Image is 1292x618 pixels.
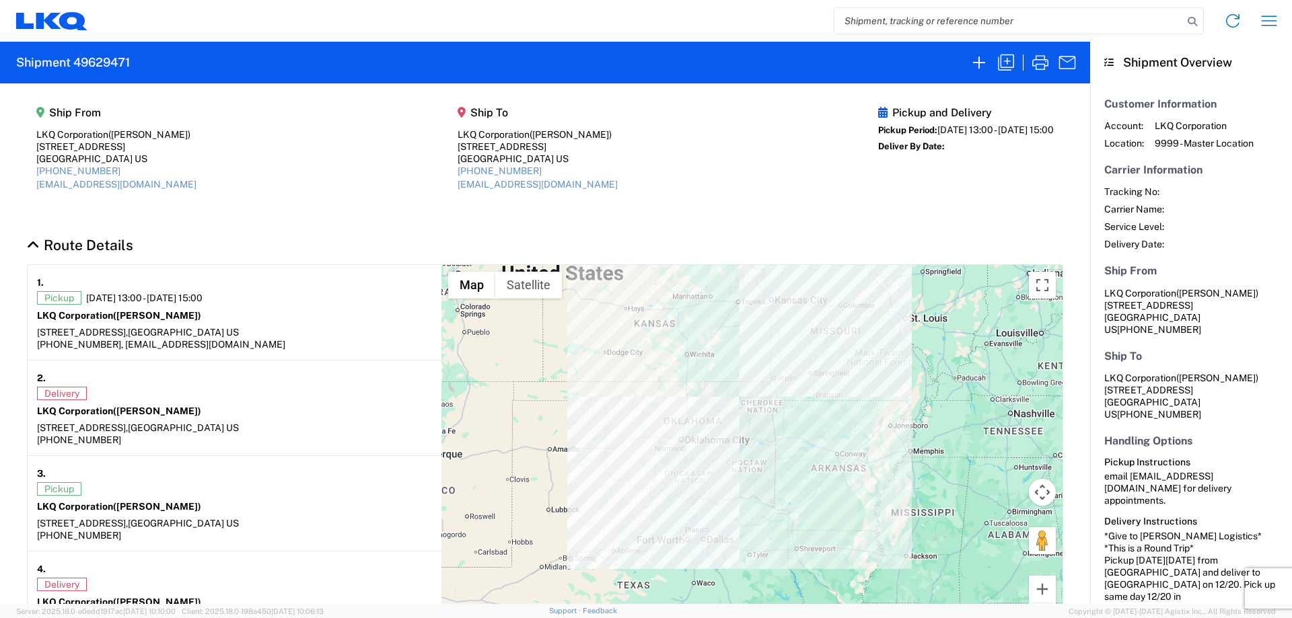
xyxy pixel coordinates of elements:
[549,607,583,615] a: Support
[36,165,120,176] a: [PHONE_NUMBER]
[36,128,196,141] div: LKQ Corporation
[128,518,239,529] span: [GEOGRAPHIC_DATA] US
[458,179,618,190] a: [EMAIL_ADDRESS][DOMAIN_NAME]
[1104,373,1258,395] span: LKQ Corporation [STREET_ADDRESS]
[1029,527,1056,554] button: Drag Pegman onto the map to open Street View
[37,501,201,512] strong: LKQ Corporation
[128,327,239,338] span: [GEOGRAPHIC_DATA] US
[458,165,542,176] a: [PHONE_NUMBER]
[1176,288,1258,299] span: ([PERSON_NAME])
[1104,98,1278,110] h5: Customer Information
[37,291,81,305] span: Pickup
[1104,163,1278,176] h5: Carrier Information
[37,422,128,433] span: [STREET_ADDRESS],
[1104,238,1164,250] span: Delivery Date:
[1117,324,1201,335] span: [PHONE_NUMBER]
[123,607,176,615] span: [DATE] 10:10:00
[448,272,495,299] button: Show street map
[1104,350,1278,362] h5: Ship To
[834,8,1183,34] input: Shipment, tracking or reference number
[108,129,190,140] span: ([PERSON_NAME])
[1104,516,1278,527] h6: Delivery Instructions
[1104,221,1164,233] span: Service Level:
[37,482,81,496] span: Pickup
[458,153,618,165] div: [GEOGRAPHIC_DATA] US
[37,578,87,591] span: Delivery
[1104,203,1164,215] span: Carrier Name:
[1155,120,1254,132] span: LKQ Corporation
[583,607,617,615] a: Feedback
[271,607,324,615] span: [DATE] 10:06:13
[37,529,432,541] div: [PHONE_NUMBER]
[36,179,196,190] a: [EMAIL_ADDRESS][DOMAIN_NAME]
[1104,470,1278,506] div: email [EMAIL_ADDRESS][DOMAIN_NAME] for delivery appointments.
[37,465,46,482] strong: 3.
[1069,605,1276,617] span: Copyright © [DATE]-[DATE] Agistix Inc., All Rights Reserved
[1104,288,1176,299] span: LKQ Corporation
[1029,272,1056,299] button: Toggle fullscreen view
[37,327,128,338] span: [STREET_ADDRESS],
[37,596,201,607] strong: LKQ Corporation
[37,370,46,387] strong: 2.
[37,310,201,321] strong: LKQ Corporation
[458,128,618,141] div: LKQ Corporation
[37,338,432,350] div: [PHONE_NUMBER], [EMAIL_ADDRESS][DOMAIN_NAME]
[1155,137,1254,149] span: 9999 - Master Location
[36,141,196,153] div: [STREET_ADDRESS]
[937,124,1054,135] span: [DATE] 13:00 - [DATE] 15:00
[113,501,201,512] span: ([PERSON_NAME])
[1090,42,1292,83] header: Shipment Overview
[37,274,44,291] strong: 1.
[1104,287,1278,336] address: [GEOGRAPHIC_DATA] US
[1104,300,1193,311] span: [STREET_ADDRESS]
[36,106,196,119] h5: Ship From
[1176,373,1258,383] span: ([PERSON_NAME])
[86,292,203,304] span: [DATE] 13:00 - [DATE] 15:00
[37,434,432,446] div: [PHONE_NUMBER]
[458,141,618,153] div: [STREET_ADDRESS]
[530,129,612,140] span: ([PERSON_NAME])
[1029,479,1056,506] button: Map camera controls
[495,272,562,299] button: Show satellite imagery
[878,106,1054,119] h5: Pickup and Delivery
[878,141,945,151] span: Deliver By Date:
[113,405,201,416] span: ([PERSON_NAME])
[128,422,239,433] span: [GEOGRAPHIC_DATA] US
[1104,186,1164,198] span: Tracking No:
[1104,372,1278,420] address: [GEOGRAPHIC_DATA] US
[37,518,128,529] span: [STREET_ADDRESS],
[1104,264,1278,277] h5: Ship From
[37,405,201,416] strong: LKQ Corporation
[113,310,201,321] span: ([PERSON_NAME])
[37,387,87,400] span: Delivery
[1104,434,1278,447] h5: Handling Options
[1104,120,1144,132] span: Account:
[878,125,937,135] span: Pickup Period:
[1104,457,1278,468] h6: Pickup Instructions
[458,106,618,119] h5: Ship To
[36,153,196,165] div: [GEOGRAPHIC_DATA] US
[1117,409,1201,420] span: [PHONE_NUMBER]
[37,561,46,578] strong: 4.
[16,54,130,71] h2: Shipment 49629471
[1029,576,1056,603] button: Zoom in
[182,607,324,615] span: Client: 2025.18.0-198a450
[16,607,176,615] span: Server: 2025.18.0-a0edd1917ac
[113,596,201,607] span: ([PERSON_NAME])
[1104,137,1144,149] span: Location:
[27,237,133,254] a: Hide Details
